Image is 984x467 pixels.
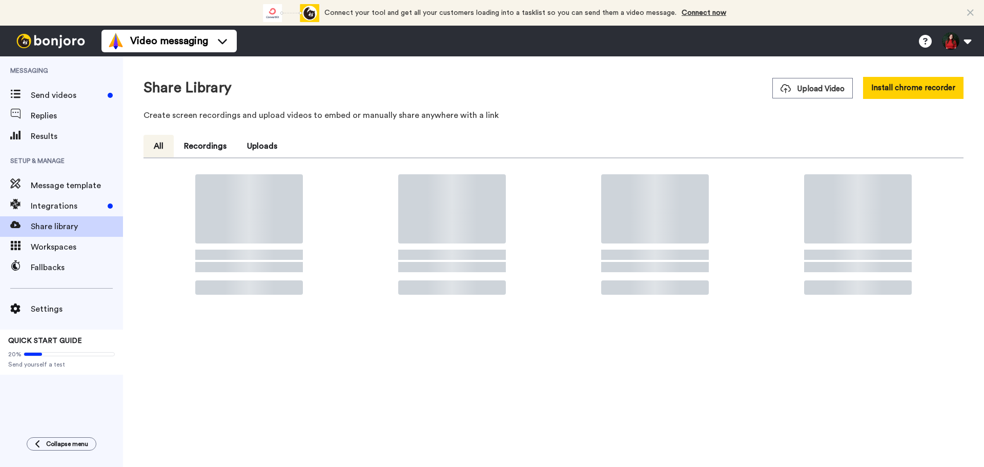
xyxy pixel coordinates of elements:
span: Settings [31,303,123,315]
span: Send yourself a test [8,360,115,369]
h1: Share Library [143,80,232,96]
button: Collapse menu [27,437,96,451]
div: animation [263,4,319,22]
span: Share library [31,220,123,233]
span: Send videos [31,89,104,101]
span: Collapse menu [46,440,88,448]
span: Connect your tool and get all your customers loading into a tasklist so you can send them a video... [324,9,676,16]
span: QUICK START GUIDE [8,337,82,344]
span: Video messaging [130,34,208,48]
span: Upload Video [781,84,845,94]
span: Fallbacks [31,261,123,274]
img: vm-color.svg [108,33,124,49]
span: 20% [8,350,22,358]
span: Results [31,130,123,143]
a: Connect now [682,9,726,16]
button: Install chrome recorder [863,77,963,99]
span: Workspaces [31,241,123,253]
button: Uploads [237,135,288,157]
button: All [143,135,174,157]
img: bj-logo-header-white.svg [12,34,89,48]
span: Replies [31,110,123,122]
span: Message template [31,179,123,192]
button: Recordings [174,135,237,157]
button: Upload Video [772,78,853,98]
p: Create screen recordings and upload videos to embed or manually share anywhere with a link [143,109,963,121]
span: Integrations [31,200,104,212]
